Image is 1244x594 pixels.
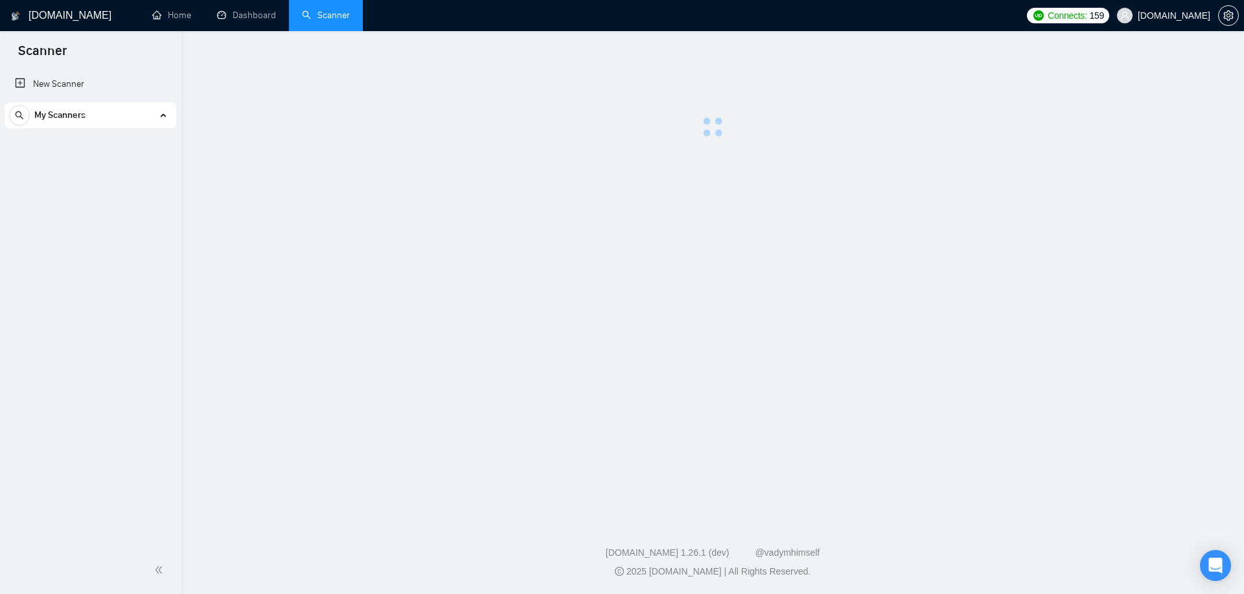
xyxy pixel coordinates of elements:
[192,565,1234,578] div: 2025 [DOMAIN_NAME] | All Rights Reserved.
[1120,11,1129,20] span: user
[34,102,86,128] span: My Scanners
[615,567,624,576] span: copyright
[1219,10,1238,21] span: setting
[11,6,20,27] img: logo
[755,547,820,558] a: @vadymhimself
[5,102,176,133] li: My Scanners
[1048,8,1087,23] span: Connects:
[217,10,276,21] a: dashboardDashboard
[1090,8,1104,23] span: 159
[15,71,166,97] a: New Scanner
[152,10,191,21] a: homeHome
[154,564,167,577] span: double-left
[606,547,730,558] a: [DOMAIN_NAME] 1.26.1 (dev)
[10,111,29,120] span: search
[302,10,350,21] a: searchScanner
[1218,10,1239,21] a: setting
[5,71,176,97] li: New Scanner
[1218,5,1239,26] button: setting
[1200,550,1231,581] div: Open Intercom Messenger
[9,105,30,126] button: search
[8,41,77,69] span: Scanner
[1033,10,1044,21] img: upwork-logo.png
